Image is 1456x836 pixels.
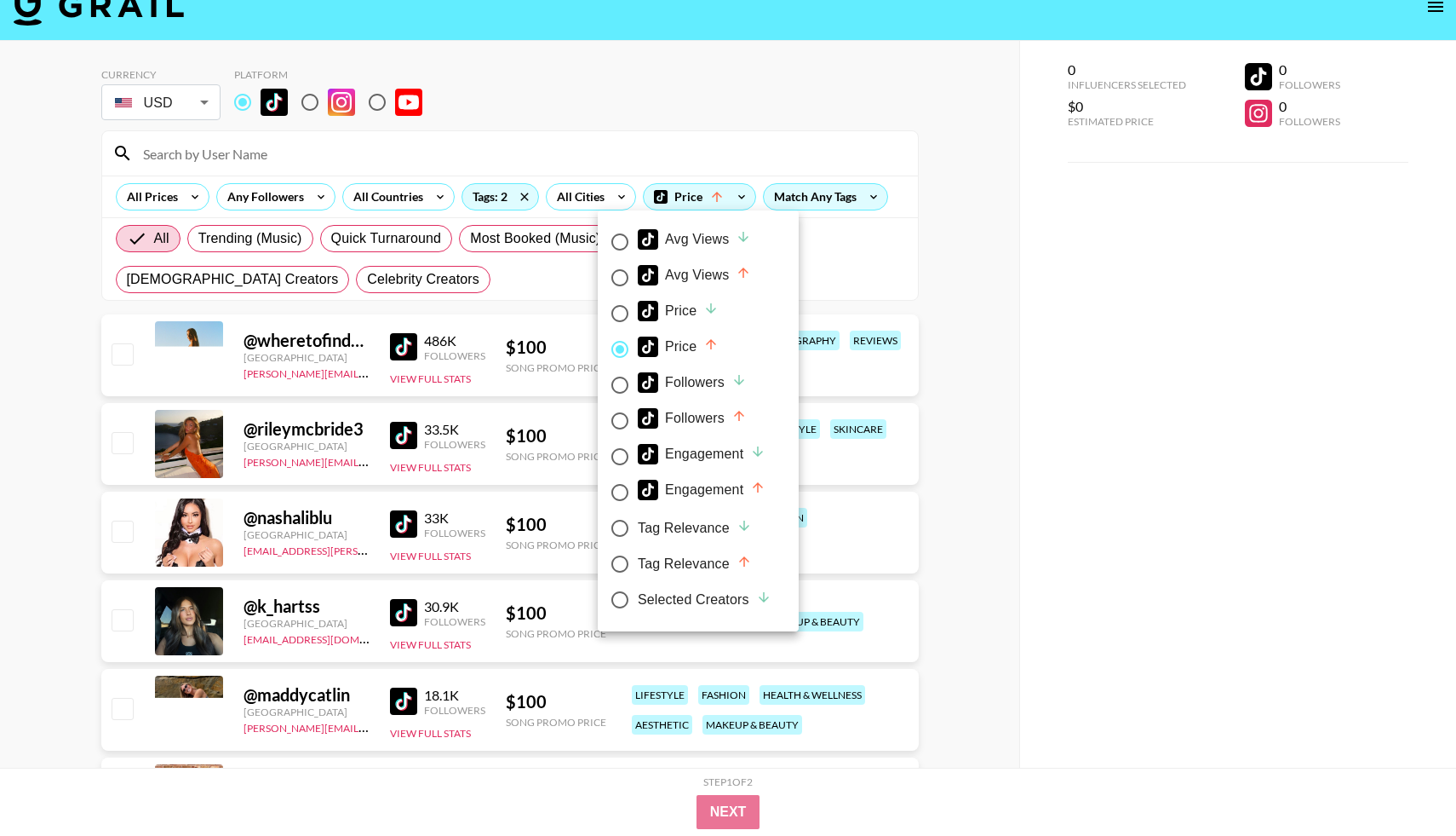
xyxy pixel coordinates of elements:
[638,554,752,574] div: Tag Relevance
[638,590,771,610] div: Selected Creators
[638,265,751,285] div: Avg Views
[638,337,719,357] div: Price
[638,444,765,464] div: Engagement
[638,408,747,429] div: Followers
[638,301,719,321] div: Price
[638,229,751,250] div: Avg Views
[1371,751,1436,816] iframe: Drift Widget Chat Controller
[638,480,765,500] div: Engagement
[638,372,747,393] div: Followers
[638,518,752,539] div: Tag Relevance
